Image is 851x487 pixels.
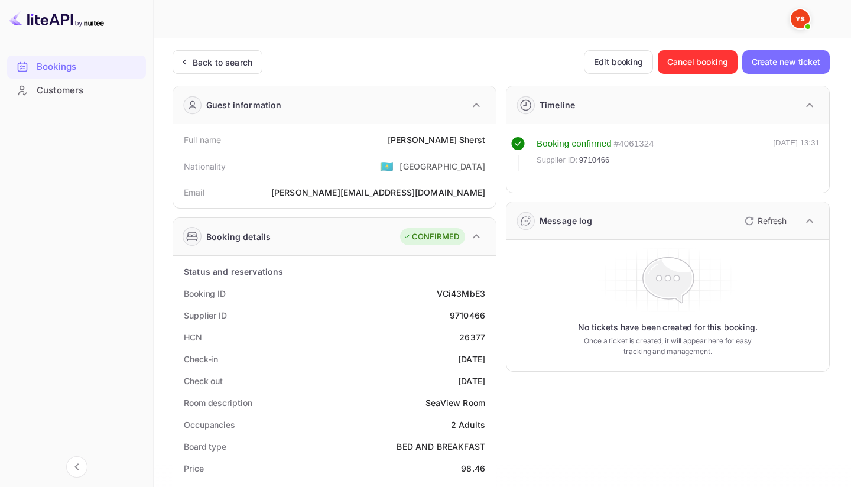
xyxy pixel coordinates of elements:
[7,79,146,102] div: Customers
[451,418,485,431] div: 2 Adults
[397,440,485,453] div: BED AND BREAKFAST
[614,137,654,151] div: # 4061324
[184,186,204,199] div: Email
[193,56,252,69] div: Back to search
[742,50,830,74] button: Create new ticket
[9,9,104,28] img: LiteAPI logo
[184,134,221,146] div: Full name
[537,137,612,151] div: Booking confirmed
[184,331,202,343] div: HCN
[7,56,146,79] div: Bookings
[380,155,394,177] span: United States
[206,230,271,243] div: Booking details
[458,353,485,365] div: [DATE]
[540,215,593,227] div: Message log
[206,99,282,111] div: Guest information
[459,331,485,343] div: 26377
[773,137,820,171] div: [DATE] 13:31
[584,50,653,74] button: Edit booking
[388,134,485,146] div: [PERSON_NAME] Sherst
[403,231,459,243] div: CONFIRMED
[184,440,226,453] div: Board type
[540,99,575,111] div: Timeline
[399,160,485,173] div: [GEOGRAPHIC_DATA]
[758,215,787,227] p: Refresh
[184,397,252,409] div: Room description
[184,353,218,365] div: Check-in
[184,309,227,322] div: Supplier ID
[184,375,223,387] div: Check out
[7,56,146,77] a: Bookings
[738,212,791,230] button: Refresh
[66,456,87,478] button: Collapse navigation
[579,154,610,166] span: 9710466
[184,265,283,278] div: Status and reservations
[458,375,485,387] div: [DATE]
[658,50,738,74] button: Cancel booking
[425,397,485,409] div: SeaView Room
[578,322,758,333] p: No tickets have been created for this booking.
[791,9,810,28] img: Yandex Support
[184,462,204,475] div: Price
[537,154,578,166] span: Supplier ID:
[461,462,485,475] div: 98.46
[437,287,485,300] div: VCi43MbE3
[582,336,754,357] p: Once a ticket is created, it will appear here for easy tracking and management.
[450,309,485,322] div: 9710466
[37,84,140,98] div: Customers
[271,186,485,199] div: [PERSON_NAME][EMAIL_ADDRESS][DOMAIN_NAME]
[184,418,235,431] div: Occupancies
[37,60,140,74] div: Bookings
[7,79,146,101] a: Customers
[184,287,226,300] div: Booking ID
[184,160,226,173] div: Nationality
